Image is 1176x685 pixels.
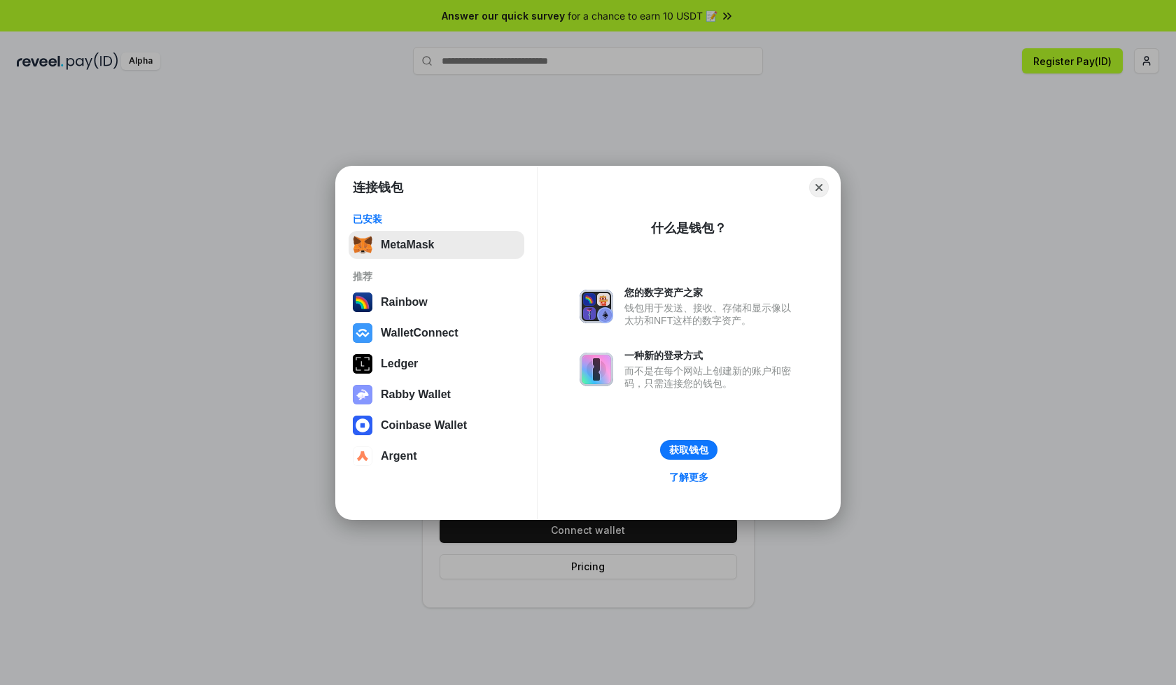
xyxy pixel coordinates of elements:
[353,385,372,404] img: svg+xml,%3Csvg%20xmlns%3D%22http%3A%2F%2Fwww.w3.org%2F2000%2Fsvg%22%20fill%3D%22none%22%20viewBox...
[669,471,708,483] div: 了解更多
[651,220,727,236] div: 什么是钱包？
[624,302,798,327] div: 钱包用于发送、接收、存储和显示像以太坊和NFT这样的数字资产。
[353,179,403,196] h1: 连接钱包
[624,286,798,299] div: 您的数字资产之家
[624,365,798,390] div: 而不是在每个网站上创建新的账户和密码，只需连接您的钱包。
[353,416,372,435] img: svg+xml,%3Csvg%20width%3D%2228%22%20height%3D%2228%22%20viewBox%3D%220%200%2028%2028%22%20fill%3D...
[353,235,372,255] img: svg+xml,%3Csvg%20fill%3D%22none%22%20height%3D%2233%22%20viewBox%3D%220%200%2035%2033%22%20width%...
[381,296,428,309] div: Rainbow
[349,381,524,409] button: Rabby Wallet
[353,292,372,312] img: svg+xml,%3Csvg%20width%3D%22120%22%20height%3D%22120%22%20viewBox%3D%220%200%20120%20120%22%20fil...
[349,288,524,316] button: Rainbow
[661,468,717,486] a: 了解更多
[349,231,524,259] button: MetaMask
[353,213,520,225] div: 已安装
[353,323,372,343] img: svg+xml,%3Csvg%20width%3D%2228%22%20height%3D%2228%22%20viewBox%3D%220%200%2028%2028%22%20fill%3D...
[381,419,467,432] div: Coinbase Wallet
[349,319,524,347] button: WalletConnect
[381,327,458,339] div: WalletConnect
[349,411,524,439] button: Coinbase Wallet
[381,239,434,251] div: MetaMask
[580,353,613,386] img: svg+xml,%3Csvg%20xmlns%3D%22http%3A%2F%2Fwww.w3.org%2F2000%2Fsvg%22%20fill%3D%22none%22%20viewBox...
[353,446,372,466] img: svg+xml,%3Csvg%20width%3D%2228%22%20height%3D%2228%22%20viewBox%3D%220%200%2028%2028%22%20fill%3D...
[580,290,613,323] img: svg+xml,%3Csvg%20xmlns%3D%22http%3A%2F%2Fwww.w3.org%2F2000%2Fsvg%22%20fill%3D%22none%22%20viewBox...
[353,270,520,283] div: 推荐
[381,450,417,462] div: Argent
[381,358,418,370] div: Ledger
[669,444,708,456] div: 获取钱包
[349,350,524,378] button: Ledger
[809,178,829,197] button: Close
[624,349,798,362] div: 一种新的登录方式
[349,442,524,470] button: Argent
[381,388,451,401] div: Rabby Wallet
[353,354,372,374] img: svg+xml,%3Csvg%20xmlns%3D%22http%3A%2F%2Fwww.w3.org%2F2000%2Fsvg%22%20width%3D%2228%22%20height%3...
[660,440,717,460] button: 获取钱包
